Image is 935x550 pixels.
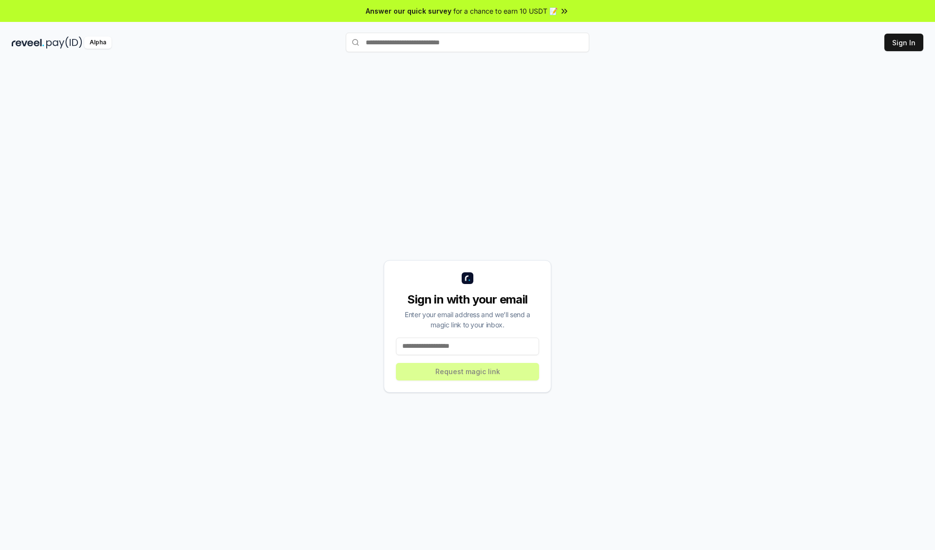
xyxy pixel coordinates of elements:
button: Sign In [884,34,923,51]
img: reveel_dark [12,37,44,49]
span: Answer our quick survey [366,6,451,16]
img: logo_small [462,272,473,284]
img: pay_id [46,37,82,49]
div: Enter your email address and we’ll send a magic link to your inbox. [396,309,539,330]
div: Alpha [84,37,112,49]
span: for a chance to earn 10 USDT 📝 [453,6,558,16]
div: Sign in with your email [396,292,539,307]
